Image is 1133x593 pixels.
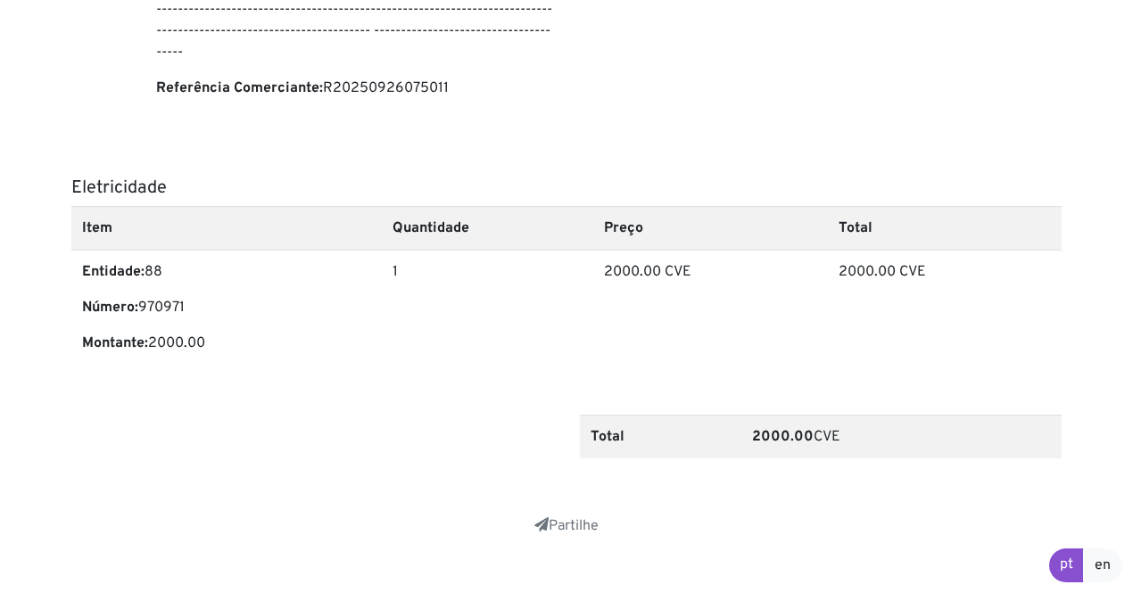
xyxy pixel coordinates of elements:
[1083,548,1122,582] a: en
[828,206,1062,250] th: Total
[82,334,148,352] b: Montante:
[741,415,1062,458] td: CVE
[382,250,593,379] td: 1
[82,297,371,318] p: 970971
[71,206,382,250] th: Item
[156,79,323,97] b: Referência Comerciante:
[1049,548,1084,582] a: pt
[580,415,741,458] th: Total
[82,333,371,354] p: 2000.00
[82,299,138,317] b: Número:
[156,78,553,99] p: R20250926075011
[828,250,1062,379] td: 2000.00 CVE
[71,177,1062,199] h5: Eletricidade
[593,250,827,379] td: 2000.00 CVE
[593,206,827,250] th: Preço
[82,261,371,283] p: 88
[382,206,593,250] th: Quantidade
[752,428,814,446] b: 2000.00
[82,263,145,281] b: Entidade:
[534,517,599,535] a: Partilhe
